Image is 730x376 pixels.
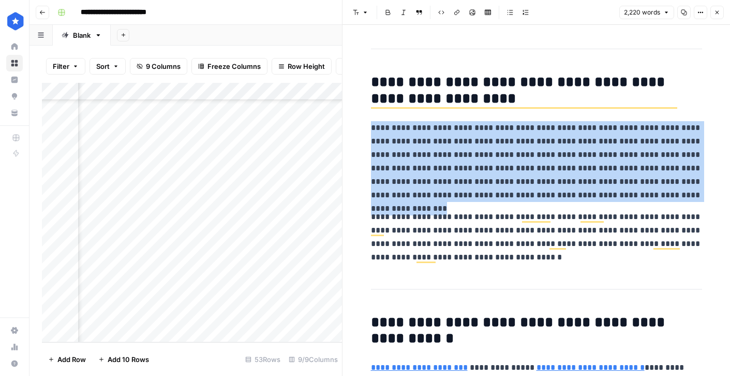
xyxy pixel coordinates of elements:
[6,8,23,34] button: Workspace: ConsumerAffairs
[57,354,86,365] span: Add Row
[146,61,181,71] span: 9 Columns
[241,351,285,368] div: 53 Rows
[6,55,23,71] a: Browse
[272,58,332,75] button: Row Height
[73,30,91,40] div: Blank
[6,355,23,372] button: Help + Support
[6,12,25,31] img: ConsumerAffairs Logo
[207,61,261,71] span: Freeze Columns
[90,58,126,75] button: Sort
[108,354,149,365] span: Add 10 Rows
[6,71,23,88] a: Insights
[96,61,110,71] span: Sort
[6,322,23,339] a: Settings
[619,6,674,19] button: 2,220 words
[53,61,69,71] span: Filter
[624,8,660,17] span: 2,220 words
[6,38,23,55] a: Home
[288,61,325,71] span: Row Height
[92,351,155,368] button: Add 10 Rows
[6,105,23,121] a: Your Data
[191,58,267,75] button: Freeze Columns
[285,351,342,368] div: 9/9 Columns
[6,339,23,355] a: Usage
[42,351,92,368] button: Add Row
[53,25,111,46] a: Blank
[46,58,85,75] button: Filter
[130,58,187,75] button: 9 Columns
[6,88,23,105] a: Opportunities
